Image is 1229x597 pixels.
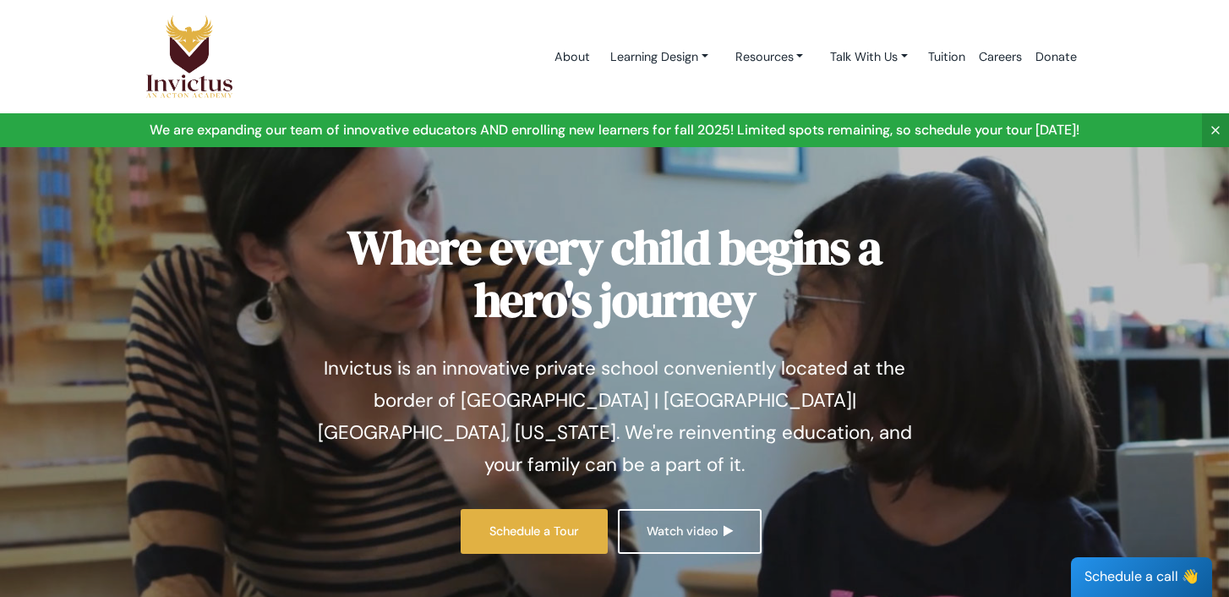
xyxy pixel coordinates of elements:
a: Talk With Us [817,41,921,73]
a: Watch video [618,509,761,554]
p: Invictus is an innovative private school conveniently located at the border of [GEOGRAPHIC_DATA] ... [306,353,923,481]
a: Donate [1029,21,1084,93]
img: Logo [145,14,233,99]
a: Learning Design [597,41,722,73]
a: Schedule a Tour [461,509,608,554]
div: Schedule a call 👋 [1071,557,1212,597]
a: About [548,21,597,93]
h1: Where every child begins a hero's journey [306,222,923,326]
a: Tuition [921,21,972,93]
a: Resources [722,41,817,73]
a: Careers [972,21,1029,93]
